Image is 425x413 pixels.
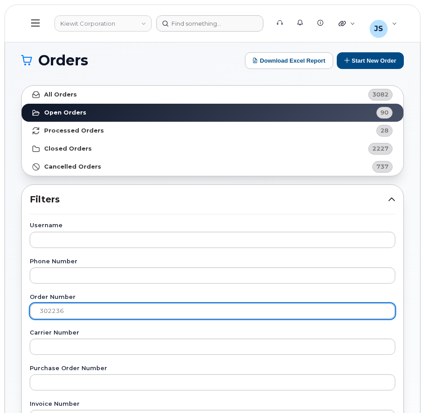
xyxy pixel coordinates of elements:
[22,158,403,176] a: Cancelled Orders737
[22,140,403,158] a: Closed Orders2227
[44,163,101,170] strong: Cancelled Orders
[30,401,395,407] label: Invoice Number
[376,162,389,171] span: 737
[44,145,92,152] strong: Closed Orders
[30,366,395,372] label: Purchase Order Number
[22,86,403,104] a: All Orders3082
[22,122,403,140] a: Processed Orders28
[44,91,77,98] strong: All Orders
[372,144,389,153] span: 2227
[380,126,389,135] span: 28
[30,259,395,265] label: Phone Number
[386,374,418,406] iframe: Messenger Launcher
[372,90,389,99] span: 3082
[30,294,395,300] label: Order Number
[44,109,86,116] strong: Open Orders
[245,52,333,69] button: Download Excel Report
[30,193,388,206] span: Filters
[38,54,88,67] span: Orders
[380,108,389,117] span: 90
[30,330,395,336] label: Carrier Number
[22,104,403,122] a: Open Orders90
[44,127,104,134] strong: Processed Orders
[337,52,404,69] button: Start New Order
[30,223,395,229] label: Username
